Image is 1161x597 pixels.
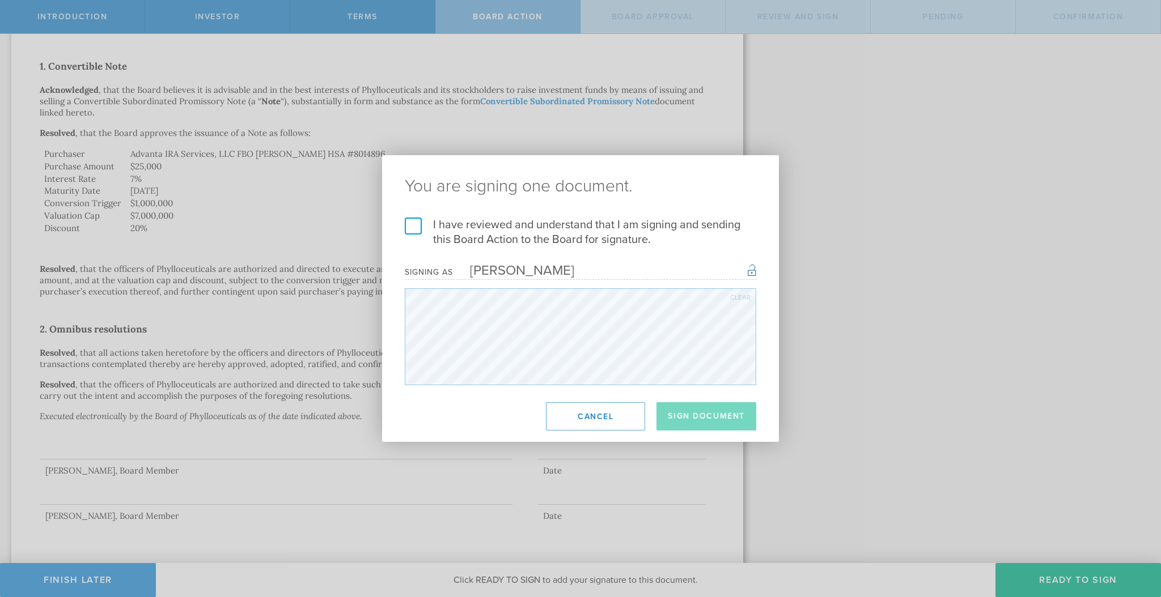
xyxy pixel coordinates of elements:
div: [PERSON_NAME] [453,262,574,279]
div: Signing as [405,267,453,277]
button: Sign Document [656,402,756,430]
label: I have reviewed and understand that I am signing and sending this Board Action to the Board for s... [405,218,756,247]
button: Cancel [546,402,645,430]
ng-pluralize: You are signing one document. [405,178,756,195]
